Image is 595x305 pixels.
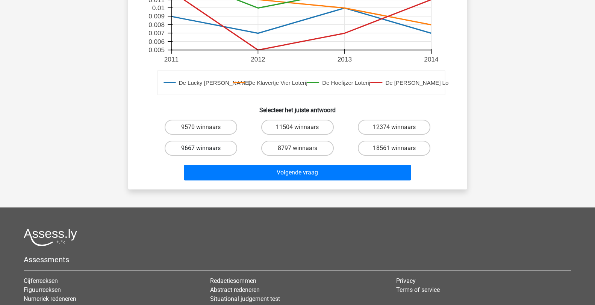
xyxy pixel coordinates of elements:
label: 12374 winnaars [358,120,430,135]
a: Terms of service [396,286,440,293]
text: 2013 [337,56,351,63]
text: 0.008 [148,21,165,29]
text: 0.006 [148,38,165,45]
text: 2014 [424,56,439,63]
a: Situational judgement test [210,295,280,302]
a: Privacy [396,277,416,284]
h5: Assessments [24,255,571,264]
a: Abstract redeneren [210,286,260,293]
a: Cijferreeksen [24,277,58,284]
label: 9570 winnaars [165,120,237,135]
h6: Selecteer het juiste antwoord [140,101,455,114]
text: 2011 [164,56,178,63]
a: Numeriek redeneren [24,295,76,302]
text: De Hoefijzer Loterij [322,80,370,86]
label: 9667 winnaars [165,141,237,156]
text: De [PERSON_NAME] Loterij [385,80,457,86]
text: 2012 [251,56,265,63]
a: Figuurreeksen [24,286,61,293]
label: 11504 winnaars [261,120,334,135]
text: 0.009 [148,12,165,20]
text: De Lucky [PERSON_NAME] [179,80,250,86]
label: 8797 winnaars [261,141,334,156]
button: Volgende vraag [184,165,411,180]
text: 0.007 [148,29,165,37]
label: 18561 winnaars [358,141,430,156]
text: 0.005 [148,47,165,54]
a: Redactiesommen [210,277,256,284]
text: 0.01 [152,4,164,12]
img: Assessly logo [24,228,77,246]
text: De Klavertje Vier Loterij [248,80,307,86]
